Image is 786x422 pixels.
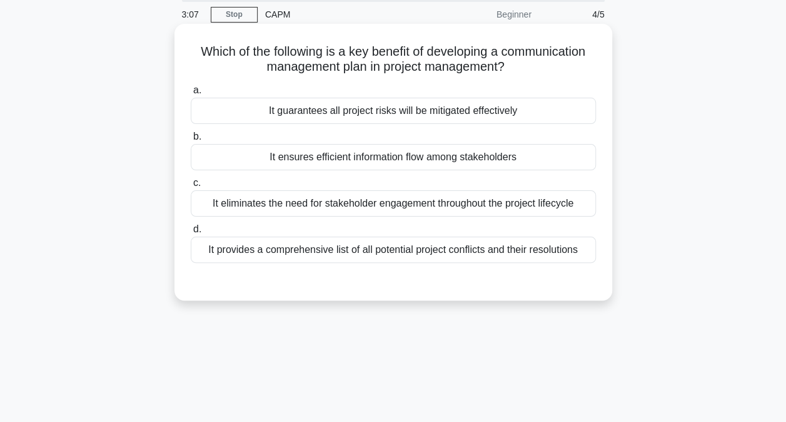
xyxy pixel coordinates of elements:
span: c. [193,177,201,188]
span: a. [193,85,201,95]
span: d. [193,224,201,234]
div: CAPM [258,2,430,27]
div: Beginner [430,2,539,27]
span: b. [193,131,201,142]
div: It provides a comprehensive list of all potential project conflicts and their resolutions [191,237,596,263]
div: It eliminates the need for stakeholder engagement throughout the project lifecycle [191,190,596,217]
div: 4/5 [539,2,612,27]
a: Stop [211,7,258,23]
h5: Which of the following is a key benefit of developing a communication management plan in project ... [189,44,597,75]
div: 3:07 [174,2,211,27]
div: It ensures efficient information flow among stakeholders [191,144,596,170]
div: It guarantees all project risks will be mitigated effectively [191,98,596,124]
